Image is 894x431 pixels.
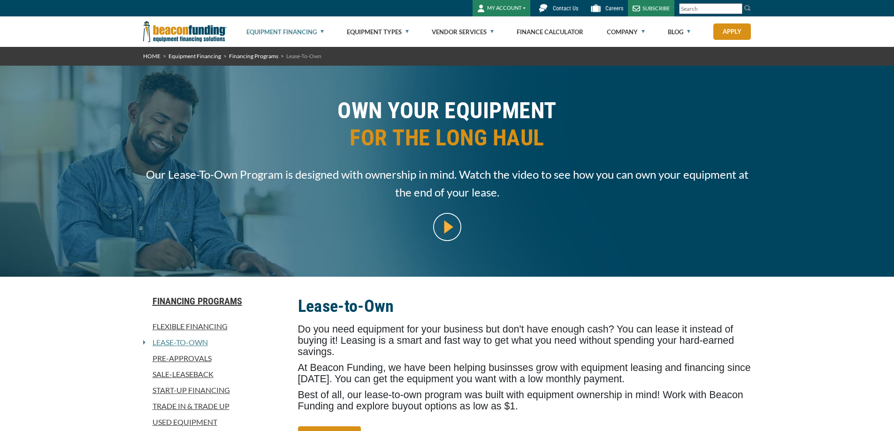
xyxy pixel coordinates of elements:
[143,385,287,396] a: Start-Up Financing
[298,389,743,412] span: Best of all, our lease-to-own program was built with equipment ownership in mind! Work with Beaco...
[298,362,751,385] span: At Beacon Funding, we have been helping businsses grow with equipment leasing and financing since...
[517,17,583,47] a: Finance Calculator
[143,401,287,412] a: Trade In & Trade Up
[143,416,287,428] a: Used Equipment
[246,17,324,47] a: Equipment Financing
[143,166,751,201] span: Our Lease-To-Own Program is designed with ownership in mind. Watch the video to see how you can o...
[432,17,494,47] a: Vendor Services
[347,17,409,47] a: Equipment Types
[298,295,751,317] h2: Lease-to-Own
[143,53,160,60] a: HOME
[607,17,645,47] a: Company
[553,5,578,12] span: Contact Us
[229,53,278,60] a: Financing Programs
[143,369,287,380] a: Sale-Leaseback
[143,97,751,159] h1: OWN YOUR EQUIPMENT
[143,295,287,307] a: Financing Programs
[679,3,742,14] input: Search
[744,4,751,12] img: Search
[605,5,623,12] span: Careers
[143,16,227,47] img: Beacon Funding Corporation logo
[713,23,751,40] a: Apply
[298,324,734,357] span: Do you need equipment for your business but don't have enough cash? You can lease it instead of b...
[286,53,321,60] span: Lease-To-Own
[668,17,690,47] a: Blog
[145,337,208,348] a: Lease-To-Own
[168,53,221,60] a: Equipment Financing
[143,321,287,332] a: Flexible Financing
[733,5,740,13] a: Clear search text
[143,124,751,151] span: FOR THE LONG HAUL
[433,213,461,241] img: video modal pop-up play button
[143,353,287,364] a: Pre-approvals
